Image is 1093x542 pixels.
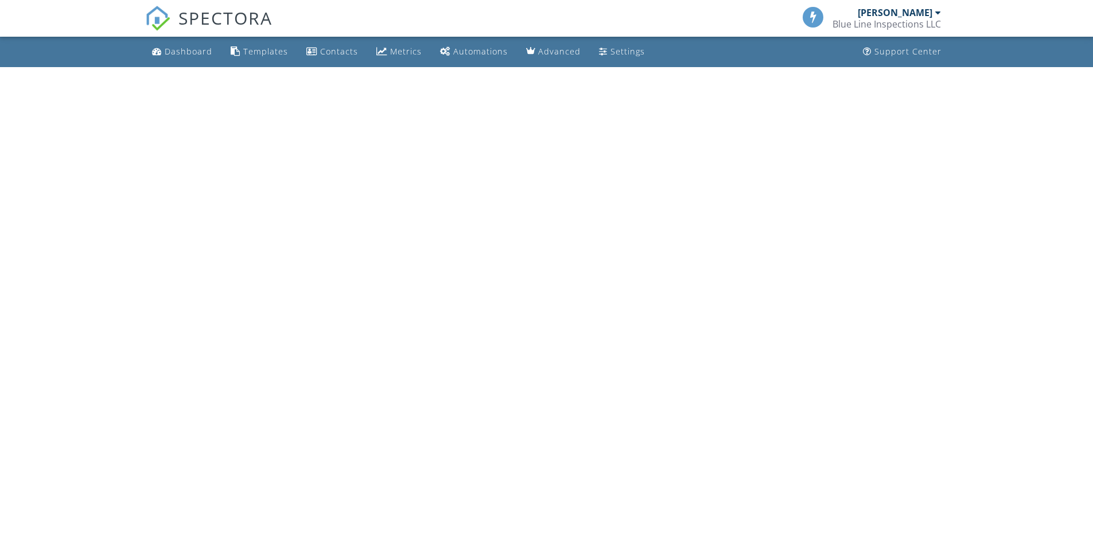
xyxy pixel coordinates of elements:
[858,7,932,18] div: [PERSON_NAME]
[874,46,942,57] div: Support Center
[435,41,512,63] a: Automations (Basic)
[145,6,170,31] img: The Best Home Inspection Software - Spectora
[320,46,358,57] div: Contacts
[145,15,273,40] a: SPECTORA
[178,6,273,30] span: SPECTORA
[243,46,288,57] div: Templates
[833,18,941,30] div: Blue Line Inspections LLC
[538,46,581,57] div: Advanced
[453,46,508,57] div: Automations
[390,46,422,57] div: Metrics
[226,41,293,63] a: Templates
[522,41,585,63] a: Advanced
[610,46,645,57] div: Settings
[594,41,649,63] a: Settings
[858,41,946,63] a: Support Center
[147,41,217,63] a: Dashboard
[372,41,426,63] a: Metrics
[302,41,363,63] a: Contacts
[165,46,212,57] div: Dashboard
